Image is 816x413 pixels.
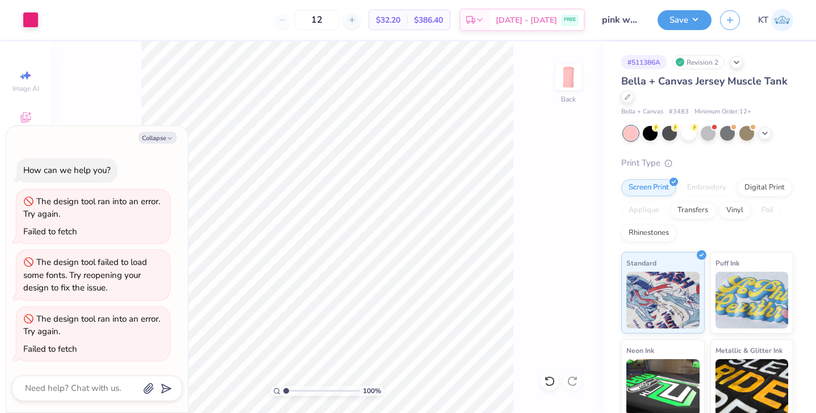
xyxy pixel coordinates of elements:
[658,10,712,30] button: Save
[621,157,793,170] div: Print Type
[694,107,751,117] span: Minimum Order: 12 +
[496,14,557,26] span: [DATE] - [DATE]
[564,16,576,24] span: FREE
[758,9,793,31] a: KT
[621,179,676,196] div: Screen Print
[670,202,715,219] div: Transfers
[23,226,77,237] div: Failed to fetch
[23,196,160,220] div: The design tool ran into an error. Try again.
[295,10,339,30] input: – –
[12,84,39,93] span: Image AI
[754,202,781,219] div: Foil
[680,179,734,196] div: Embroidery
[621,202,667,219] div: Applique
[23,313,160,338] div: The design tool ran into an error. Try again.
[363,386,381,396] span: 100 %
[621,74,788,88] span: Bella + Canvas Jersey Muscle Tank
[139,132,177,144] button: Collapse
[23,343,77,355] div: Failed to fetch
[771,9,793,31] img: Kylie Teeple
[414,14,443,26] span: $386.40
[715,257,739,269] span: Puff Ink
[23,165,111,176] div: How can we help you?
[737,179,792,196] div: Digital Print
[669,107,689,117] span: # 3483
[626,272,700,328] img: Standard
[626,344,654,356] span: Neon Ink
[376,14,400,26] span: $32.20
[593,9,649,31] input: Untitled Design
[672,55,725,69] div: Revision 2
[758,14,768,27] span: KT
[621,55,667,69] div: # 511386A
[621,107,663,117] span: Bella + Canvas
[23,256,147,293] div: The design tool failed to load some fonts. Try reopening your design to fix the issue.
[715,272,789,328] img: Puff Ink
[557,66,580,88] img: Back
[715,344,782,356] span: Metallic & Glitter Ink
[719,202,751,219] div: Vinyl
[621,225,676,242] div: Rhinestones
[626,257,656,269] span: Standard
[561,94,576,104] div: Back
